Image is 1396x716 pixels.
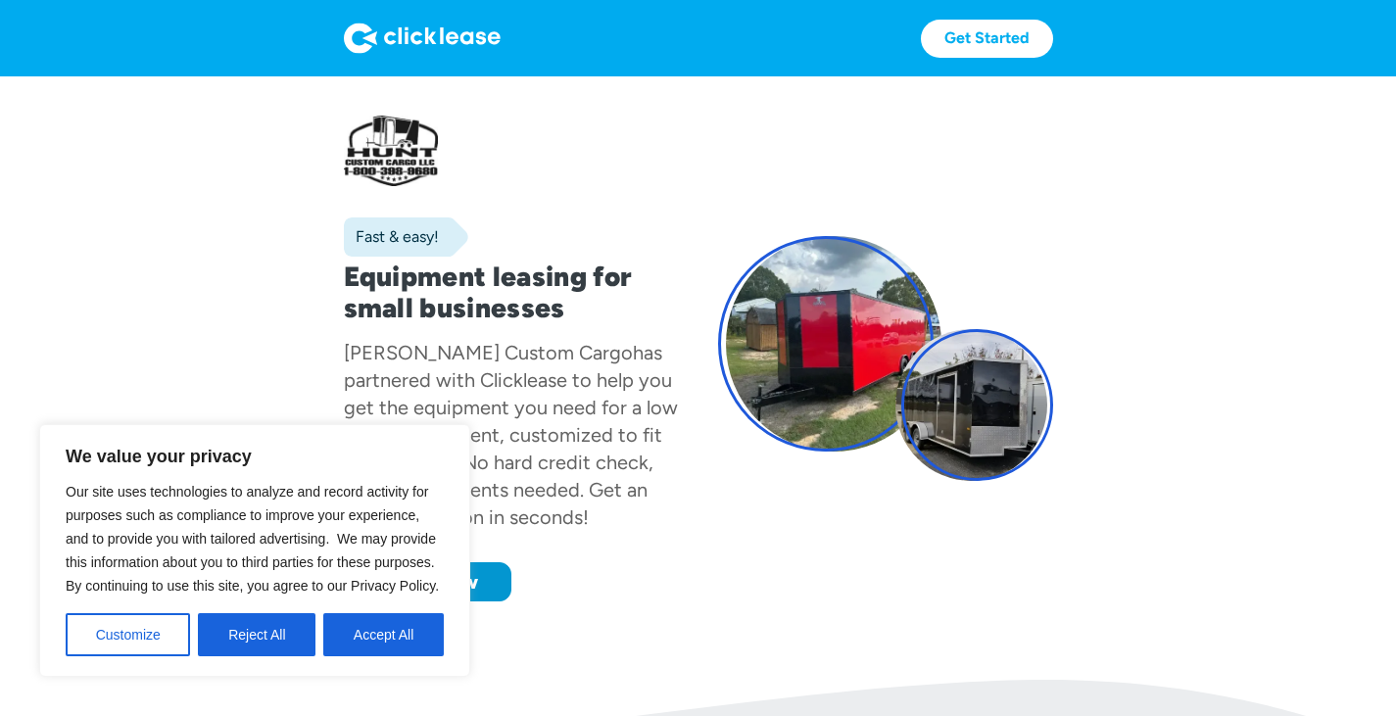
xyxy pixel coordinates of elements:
p: We value your privacy [66,445,444,468]
div: Fast & easy! [344,227,439,247]
span: Our site uses technologies to analyze and record activity for purposes such as compliance to impr... [66,484,439,594]
img: Logo [344,23,501,54]
h1: Equipment leasing for small businesses [344,261,679,323]
button: Accept All [323,613,444,656]
a: Get Started [921,20,1053,58]
div: We value your privacy [39,424,470,677]
button: Customize [66,613,190,656]
div: has partnered with Clicklease to help you get the equipment you need for a low monthly payment, c... [344,341,678,529]
button: Reject All [198,613,315,656]
div: [PERSON_NAME] Custom Cargo [344,341,633,364]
